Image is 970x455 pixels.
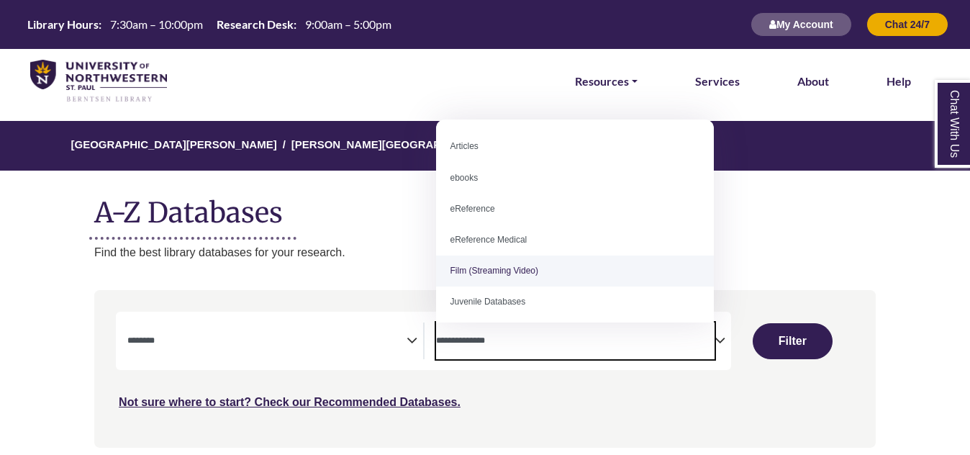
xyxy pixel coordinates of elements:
[119,396,461,408] a: Not sure where to start? Check our Recommended Databases.
[866,12,948,37] button: Chat 24/7
[94,290,876,447] nav: Search filters
[436,256,715,287] li: Film (Streaming Video)
[22,17,102,32] th: Library Hours:
[751,12,852,37] button: My Account
[127,336,406,348] textarea: Search
[436,131,715,162] li: Articles
[305,17,391,31] span: 9:00am – 5:00pm
[211,17,297,32] th: Research Desk:
[110,17,203,31] span: 7:30am – 10:00pm
[436,225,715,256] li: eReference Medical
[71,136,277,150] a: [GEOGRAPHIC_DATA][PERSON_NAME]
[22,17,397,30] table: Hours Today
[291,136,497,150] a: [PERSON_NAME][GEOGRAPHIC_DATA]
[94,243,876,262] p: Find the best library databases for your research.
[94,185,876,229] h1: A-Z Databases
[436,163,715,194] li: ebooks
[751,18,852,30] a: My Account
[695,72,740,91] a: Services
[797,72,829,91] a: About
[30,60,167,103] img: library_home
[436,287,715,317] li: Juvenile Databases
[22,17,397,33] a: Hours Today
[575,72,638,91] a: Resources
[436,194,715,225] li: eReference
[753,323,832,359] button: Submit for Search Results
[436,336,715,348] textarea: Search
[866,18,948,30] a: Chat 24/7
[94,121,876,171] nav: breadcrumb
[887,72,911,91] a: Help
